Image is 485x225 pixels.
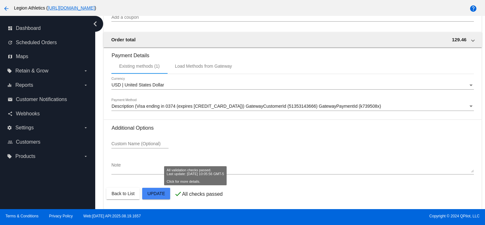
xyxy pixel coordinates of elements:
i: share [8,111,13,116]
a: Terms & Conditions [5,214,38,218]
a: Privacy Policy [49,214,73,218]
a: [URL][DOMAIN_NAME] [48,5,95,10]
span: Order total [111,37,136,42]
mat-expansion-panel-header: Order total 129.46 [103,32,482,47]
a: map Maps [8,51,88,62]
mat-icon: check [174,190,182,198]
span: Customer Notifications [16,97,67,102]
i: dashboard [8,26,13,31]
span: Scheduled Orders [16,40,57,45]
i: local_offer [7,154,12,159]
i: settings [7,125,12,130]
h3: Additional Options [111,125,474,131]
i: local_offer [7,68,12,73]
i: map [8,54,13,59]
i: arrow_drop_down [83,125,88,130]
span: Retain & Grow [15,68,48,74]
i: arrow_drop_down [83,154,88,159]
i: people_outline [8,140,13,145]
p: All checks passed [182,191,223,197]
a: Web:[DATE] API:2025.08.19.1657 [83,214,141,218]
mat-icon: help [469,5,477,12]
a: share Webhooks [8,109,88,119]
mat-select: Payment Method [111,104,474,109]
i: arrow_drop_down [83,68,88,73]
span: Maps [16,54,28,59]
a: people_outline Customers [8,137,88,147]
button: Back to List [106,188,139,199]
i: arrow_drop_down [83,83,88,88]
input: Custom Name (Optional) [111,141,169,147]
span: Update [147,191,165,196]
i: email [8,97,13,102]
span: 129.46 [452,37,467,42]
mat-icon: arrow_back [3,5,10,12]
span: Customers [16,139,40,145]
i: chevron_left [90,19,100,29]
span: Reports [15,82,33,88]
span: Back to List [111,191,134,196]
span: Products [15,153,35,159]
span: Dashboard [16,25,41,31]
input: Add a coupon [111,15,474,20]
span: Copyright © 2024 QPilot, LLC [248,214,480,218]
button: Update [142,188,170,199]
i: update [8,40,13,45]
i: equalizer [7,83,12,88]
span: Webhooks [16,111,40,117]
span: USD | United States Dollar [111,82,164,87]
span: Settings [15,125,34,131]
div: Load Methods from Gateway [175,64,232,69]
span: Description (Visa ending in 0374 (expires [CREDIT_CARD_DATA])) GatewayCustomerId (51353143666) Ga... [111,104,381,109]
mat-select: Currency [111,83,474,88]
div: Existing methods (1) [119,64,160,69]
a: email Customer Notifications [8,94,88,105]
a: update Scheduled Orders [8,37,88,48]
span: Legion Athletics ( ) [14,5,96,10]
a: dashboard Dashboard [8,23,88,33]
h3: Payment Details [111,48,474,58]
